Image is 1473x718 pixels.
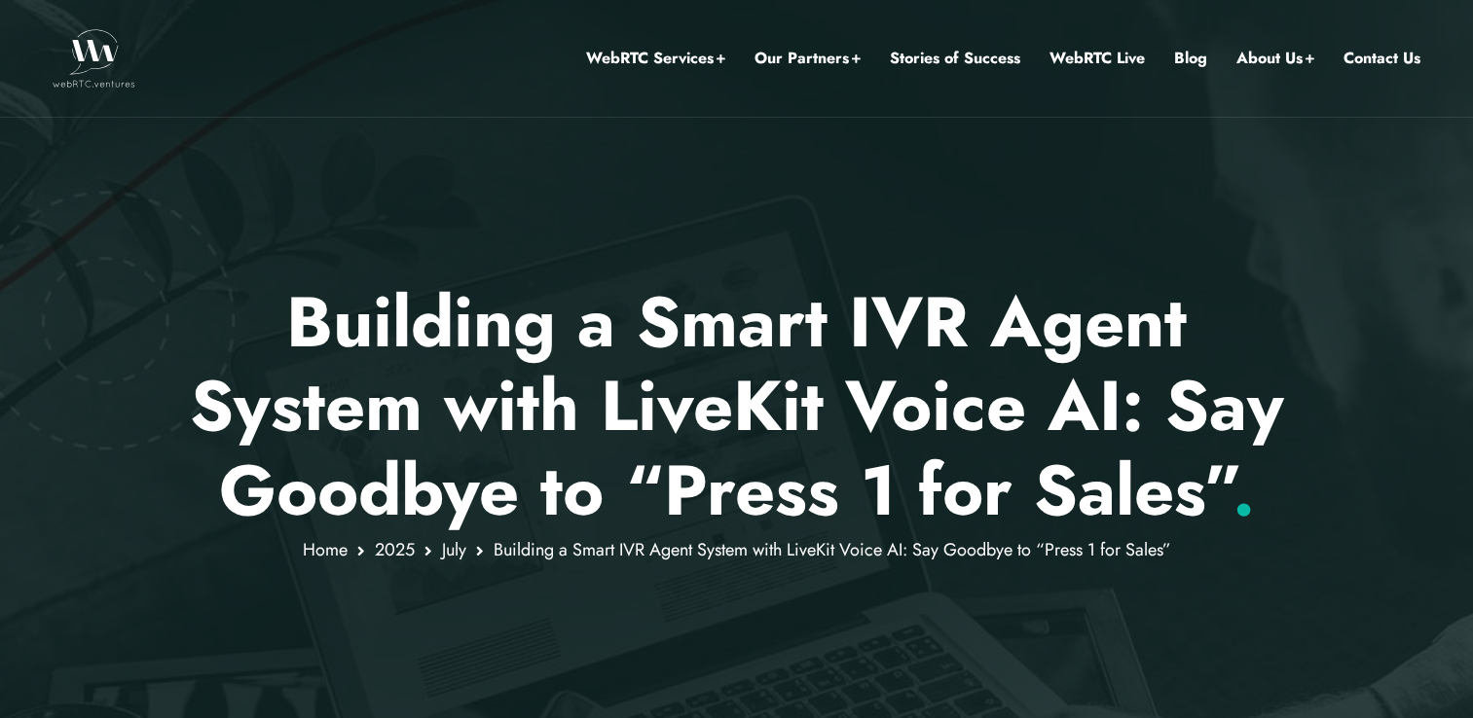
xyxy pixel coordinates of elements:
a: 2025 [375,537,415,562]
p: Building a Smart IVR Agent System with LiveKit Voice AI: Say Goodbye to “Press 1 for Sales” [166,280,1307,532]
a: July [442,537,466,562]
span: Building a Smart IVR Agent System with LiveKit Voice AI: Say Goodbye to “Press 1 for Sales” [494,537,1171,562]
img: WebRTC.ventures [53,29,135,88]
a: WebRTC Live [1050,46,1145,71]
a: WebRTC Services [586,46,725,71]
a: Blog [1174,46,1207,71]
a: About Us [1236,46,1314,71]
a: Contact Us [1344,46,1420,71]
span: . [1233,440,1255,541]
a: Stories of Success [890,46,1020,71]
a: Our Partners [755,46,861,71]
a: Home [303,537,348,562]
